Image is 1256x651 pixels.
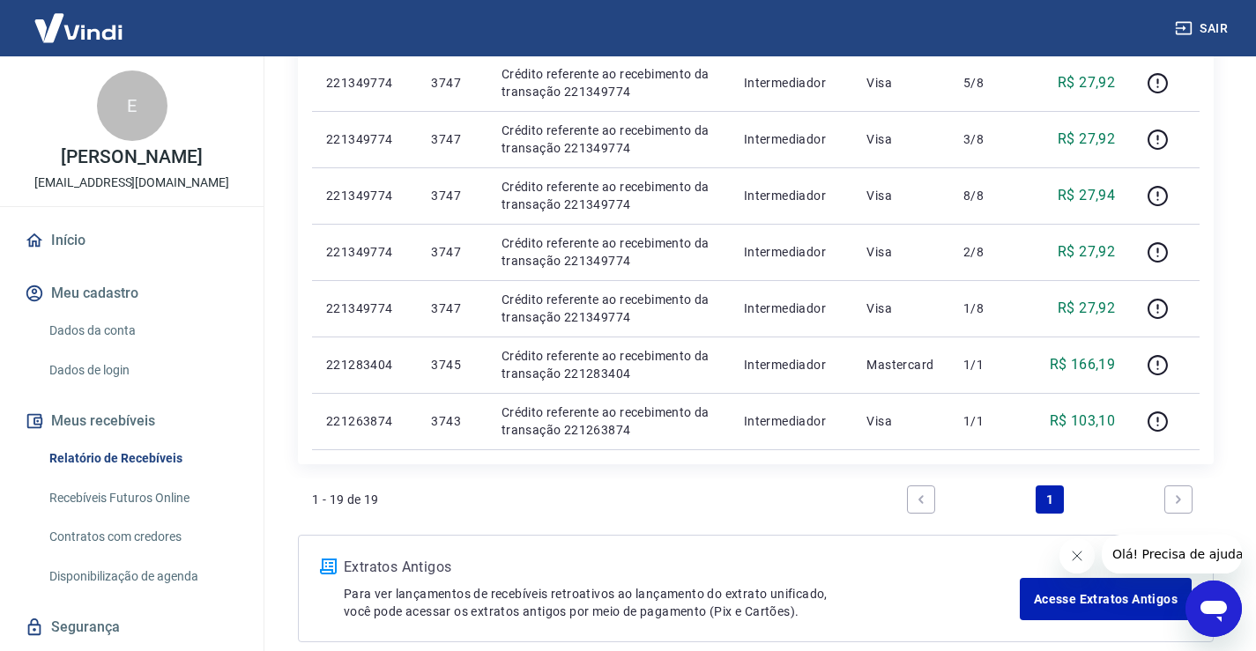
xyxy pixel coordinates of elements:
p: 2/8 [963,243,1015,261]
p: [PERSON_NAME] [61,148,202,166]
div: E [97,70,167,141]
p: 3747 [431,300,472,317]
a: Page 1 is your current page [1036,485,1064,514]
iframe: Fechar mensagem [1059,538,1095,573]
p: 221349774 [326,243,403,261]
button: Sair [1171,12,1235,45]
a: Contratos com credores [42,519,242,555]
p: Visa [866,130,935,148]
p: Visa [866,412,935,430]
p: R$ 27,94 [1058,185,1115,206]
p: R$ 27,92 [1058,129,1115,150]
p: 8/8 [963,187,1015,204]
p: 221283404 [326,356,403,374]
p: Mastercard [866,356,935,374]
p: 3745 [431,356,472,374]
p: Intermediador [744,412,839,430]
a: Dados da conta [42,313,242,349]
p: 221263874 [326,412,403,430]
button: Meus recebíveis [21,402,242,440]
p: 221349774 [326,130,403,148]
p: Intermediador [744,187,839,204]
a: Recebíveis Futuros Online [42,480,242,516]
p: 3747 [431,187,472,204]
p: Intermediador [744,243,839,261]
p: Intermediador [744,300,839,317]
p: 1/1 [963,412,1015,430]
a: Previous page [907,485,935,514]
p: R$ 27,92 [1058,72,1115,93]
p: Visa [866,243,935,261]
p: Visa [866,74,935,92]
p: 3/8 [963,130,1015,148]
p: R$ 103,10 [1050,411,1116,432]
p: R$ 27,92 [1058,241,1115,263]
p: Intermediador [744,74,839,92]
p: R$ 27,92 [1058,298,1115,319]
p: 1/8 [963,300,1015,317]
p: Crédito referente ao recebimento da transação 221283404 [502,347,716,382]
p: 3743 [431,412,472,430]
p: [EMAIL_ADDRESS][DOMAIN_NAME] [34,174,229,192]
iframe: Botão para abrir a janela de mensagens [1185,581,1242,637]
p: Crédito referente ao recebimento da transação 221349774 [502,234,716,270]
p: Para ver lançamentos de recebíveis retroativos ao lançamento do extrato unificado, você pode aces... [344,585,1020,620]
p: 3747 [431,243,472,261]
span: Olá! Precisa de ajuda? [11,12,148,26]
a: Dados de login [42,352,242,388]
a: Acesse Extratos Antigos [1020,578,1192,620]
p: 1/1 [963,356,1015,374]
img: Vindi [21,1,136,55]
iframe: Mensagem da empresa [1102,535,1242,573]
p: Crédito referente ao recebimento da transação 221263874 [502,403,716,439]
p: Crédito referente ao recebimento da transação 221349774 [502,178,716,213]
a: Disponibilização de agenda [42,559,242,595]
p: Crédito referente ao recebimento da transação 221349774 [502,291,716,326]
p: 221349774 [326,74,403,92]
p: 221349774 [326,187,403,204]
p: Crédito referente ao recebimento da transação 221349774 [502,65,716,100]
a: Segurança [21,608,242,647]
p: Intermediador [744,130,839,148]
p: 221349774 [326,300,403,317]
ul: Pagination [900,478,1200,521]
p: Extratos Antigos [344,557,1020,578]
a: Início [21,221,242,260]
p: Crédito referente ao recebimento da transação 221349774 [502,122,716,157]
img: ícone [320,559,337,574]
p: 3747 [431,130,472,148]
button: Meu cadastro [21,274,242,313]
p: Visa [866,300,935,317]
p: 3747 [431,74,472,92]
p: Visa [866,187,935,204]
a: Next page [1164,485,1193,514]
a: Relatório de Recebíveis [42,440,242,477]
p: R$ 166,19 [1050,354,1116,375]
p: 1 - 19 de 19 [312,491,379,508]
p: Intermediador [744,356,839,374]
p: 5/8 [963,74,1015,92]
